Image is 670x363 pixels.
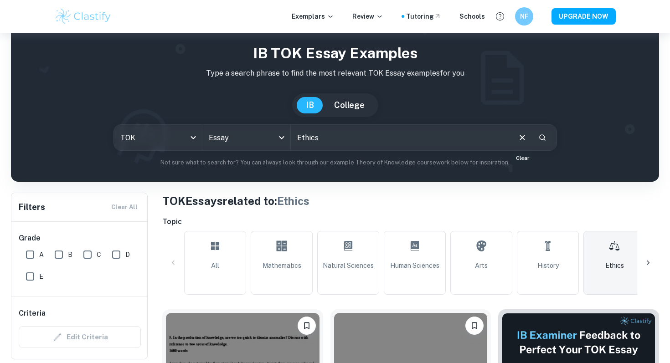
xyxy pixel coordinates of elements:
span: History [537,261,559,271]
h6: NF [519,11,530,21]
span: All [211,261,219,271]
button: Clear [514,129,531,146]
button: Search [535,130,550,145]
a: Tutoring [406,11,441,21]
span: Natural Sciences [323,261,374,271]
h6: Topic [162,216,659,227]
button: Bookmark [465,317,484,335]
h6: Filters [19,201,45,214]
img: Clastify logo [54,7,112,26]
button: Bookmark [298,317,316,335]
span: Ethics [277,194,309,207]
p: Review [352,11,383,21]
span: E [39,271,43,281]
button: UPGRADE NOW [551,8,616,25]
p: Not sure what to search for? You can always look through our example Theory of Knowledge coursewo... [18,158,652,167]
span: Mathematics [263,261,301,271]
button: Help and Feedback [492,9,508,24]
div: TOK [114,125,202,150]
span: Human Sciences [390,261,439,271]
span: Arts [475,261,488,271]
button: IB [297,97,323,113]
span: B [68,250,72,260]
h6: Grade [19,233,141,244]
div: Criteria filters are unavailable when searching by topic [19,326,141,348]
p: Exemplars [292,11,334,21]
div: Essay [202,125,290,150]
p: Type a search phrase to find the most relevant TOK Essay examples for you [18,68,652,79]
h1: IB TOK Essay examples [18,42,652,64]
span: A [39,250,44,260]
h1: TOK Essays related to: [162,193,659,209]
div: Clear [512,153,533,164]
span: C [97,250,101,260]
button: College [325,97,374,113]
input: E.g. communication of knowledge, human science, eradication of smallpox... [291,125,510,150]
a: Schools [459,11,485,21]
button: NF [515,7,533,26]
span: Ethics [605,261,624,271]
span: D [125,250,130,260]
h6: Criteria [19,308,46,319]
